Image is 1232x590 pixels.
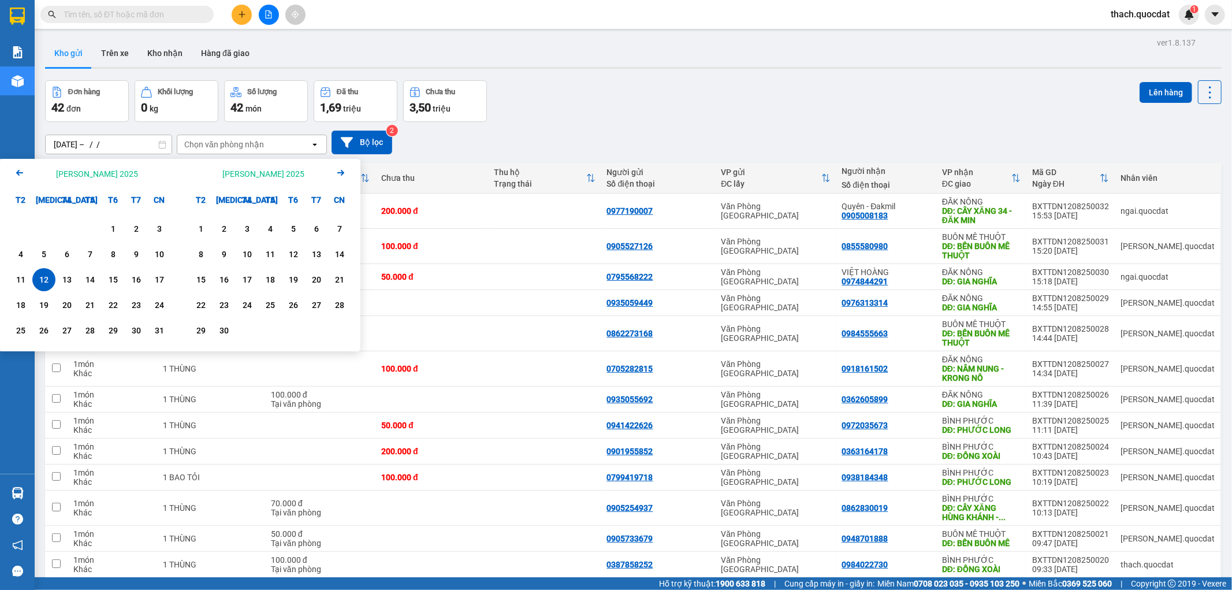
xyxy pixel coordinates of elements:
[305,188,328,211] div: T7
[236,294,259,317] div: Choose Thứ Tư, tháng 09 24 2025. It's available.
[334,166,348,181] button: Next month.
[239,273,255,287] div: 17
[942,320,1021,329] div: BUÔN MÊ THUỘT
[32,243,55,266] div: Choose Thứ Ba, tháng 08 5 2025. It's available.
[942,179,1011,188] div: ĐC giao
[320,101,341,114] span: 1,69
[56,168,138,180] div: [PERSON_NAME] 2025
[282,243,305,266] div: Choose Thứ Sáu, tháng 09 12 2025. It's available.
[1121,173,1215,183] div: Nhân viên
[332,247,348,261] div: 14
[494,168,586,177] div: Thu hộ
[721,268,831,286] div: Văn Phòng [GEOGRAPHIC_DATA]
[128,298,144,312] div: 23
[36,324,52,337] div: 26
[403,80,487,122] button: Chưa thu3,50 triệu
[82,324,98,337] div: 28
[1032,359,1109,369] div: BXTTDN1208250027
[942,268,1021,277] div: ĐĂK NÔNG
[942,364,1021,383] div: DĐ: NÂM NUNG - KRONG NÔ
[308,298,325,312] div: 27
[64,8,200,21] input: Tìm tên, số ĐT hoặc mã đơn
[82,273,98,287] div: 14
[942,294,1021,303] div: ĐĂK NÔNG
[79,294,102,317] div: Choose Thứ Năm, tháng 08 21 2025. It's available.
[12,75,24,87] img: warehouse-icon
[9,294,32,317] div: Choose Thứ Hai, tháng 08 18 2025. It's available.
[125,243,148,266] div: Choose Thứ Bảy, tháng 08 9 2025. It's available.
[32,319,55,342] div: Choose Thứ Ba, tháng 08 26 2025. It's available.
[1032,369,1109,378] div: 14:34 [DATE]
[213,243,236,266] div: Choose Thứ Ba, tháng 09 9 2025. It's available.
[232,5,252,25] button: plus
[308,273,325,287] div: 20
[1190,5,1198,13] sup: 1
[1121,272,1215,281] div: ngai.quocdat
[721,202,831,220] div: Văn Phòng [GEOGRAPHIC_DATA]
[1032,211,1109,220] div: 15:53 [DATE]
[381,206,482,216] div: 200.000 đ
[842,268,930,277] div: VIỆT HOÀNG
[381,364,482,373] div: 100.000 đ
[189,243,213,266] div: Choose Thứ Hai, tháng 09 8 2025. It's available.
[1032,268,1109,277] div: BXTTDN1208250030
[1032,399,1109,409] div: 11:39 [DATE]
[334,166,348,180] svg: Arrow Right
[236,217,259,240] div: Choose Thứ Tư, tháng 09 3 2025. It's available.
[151,222,168,236] div: 3
[259,294,282,317] div: Choose Thứ Năm, tháng 09 25 2025. It's available.
[148,243,171,266] div: Choose Chủ Nhật, tháng 08 10 2025. It's available.
[942,168,1011,177] div: VP nhận
[128,222,144,236] div: 2
[942,197,1021,206] div: ĐĂK NÔNG
[32,294,55,317] div: Choose Thứ Ba, tháng 08 19 2025. It's available.
[9,188,32,211] div: T2
[125,188,148,211] div: T7
[1121,298,1215,307] div: simon.quocdat
[1032,324,1109,333] div: BXTTDN1208250028
[282,188,305,211] div: T6
[721,237,831,255] div: Văn Phòng [GEOGRAPHIC_DATA]
[102,217,125,240] div: Choose Thứ Sáu, tháng 08 1 2025. It's available.
[259,243,282,266] div: Choose Thứ Năm, tháng 09 11 2025. It's available.
[607,242,653,251] div: 0905527126
[51,101,64,114] span: 42
[213,188,236,211] div: [MEDICAL_DATA]
[79,268,102,291] div: Choose Thứ Năm, tháng 08 14 2025. It's available.
[105,324,121,337] div: 29
[721,390,831,409] div: Văn Phòng [GEOGRAPHIC_DATA]
[936,163,1026,194] th: Toggle SortBy
[1121,242,1215,251] div: simon.quocdat
[82,298,98,312] div: 21
[332,222,348,236] div: 7
[1032,333,1109,343] div: 14:44 [DATE]
[1032,294,1109,303] div: BXTTDN1208250029
[721,324,831,343] div: Văn Phòng [GEOGRAPHIC_DATA]
[282,217,305,240] div: Choose Thứ Sáu, tháng 09 5 2025. It's available.
[842,211,888,220] div: 0905008183
[262,222,278,236] div: 4
[308,222,325,236] div: 6
[259,268,282,291] div: Choose Thứ Năm, tháng 09 18 2025. It's available.
[128,247,144,261] div: 9
[151,324,168,337] div: 31
[381,272,482,281] div: 50.000 đ
[55,243,79,266] div: Choose Thứ Tư, tháng 08 6 2025. It's available.
[314,80,397,122] button: Đã thu1,69 triệu
[328,217,351,240] div: Choose Chủ Nhật, tháng 09 7 2025. It's available.
[13,324,29,337] div: 25
[721,359,831,378] div: Văn Phòng [GEOGRAPHIC_DATA]
[1032,246,1109,255] div: 15:20 [DATE]
[105,247,121,261] div: 8
[942,442,1021,451] div: BÌNH PHƯỚC
[12,487,24,499] img: warehouse-icon
[125,217,148,240] div: Choose Thứ Bảy, tháng 08 2 2025. It's available.
[1032,303,1109,312] div: 14:55 [DATE]
[285,298,302,312] div: 26
[721,442,831,461] div: Văn Phòng [GEOGRAPHIC_DATA]
[102,243,125,266] div: Choose Thứ Sáu, tháng 08 8 2025. It's available.
[1157,36,1196,49] div: ver 1.8.137
[189,217,213,240] div: Choose Thứ Hai, tháng 09 1 2025. It's available.
[151,273,168,287] div: 17
[310,140,319,149] svg: open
